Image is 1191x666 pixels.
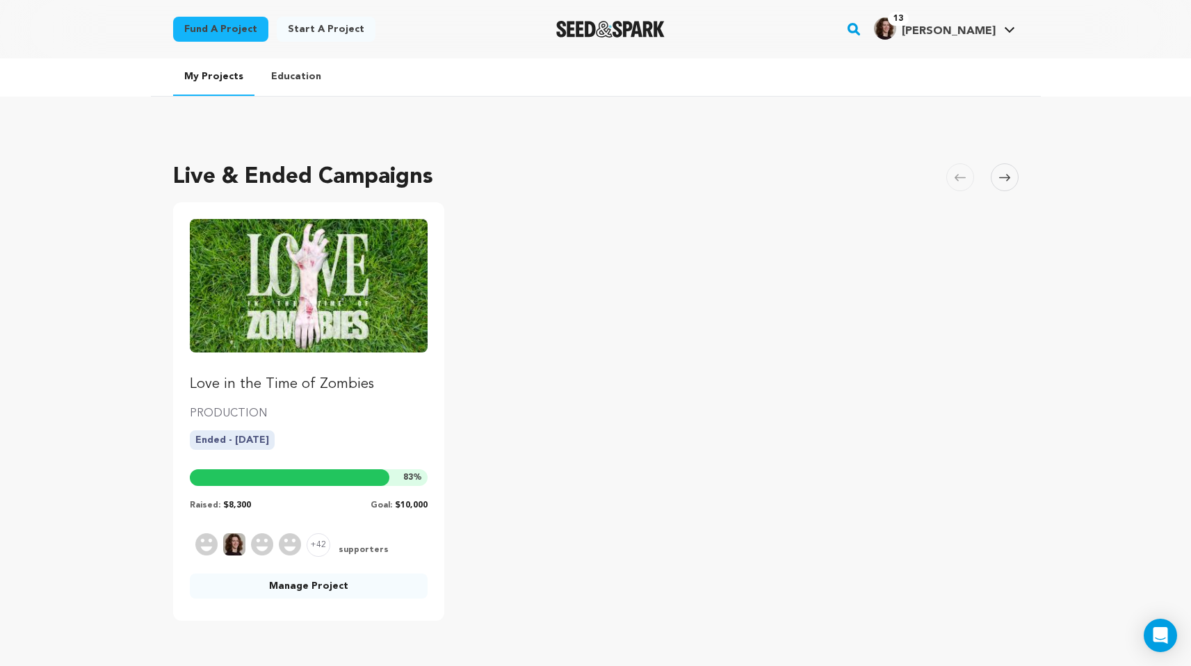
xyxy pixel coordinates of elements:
h2: Live & Ended Campaigns [173,161,433,194]
span: +42 [307,533,330,557]
span: Raised: [190,501,220,510]
a: Seed&Spark Homepage [556,21,665,38]
a: Manage Project [190,574,428,599]
img: d15a37ceb6e03d81.jpg [874,17,896,40]
div: Sam C.'s Profile [874,17,996,40]
img: Supporter Image [251,533,273,555]
span: $8,300 [223,501,251,510]
p: Ended - [DATE] [190,430,275,450]
p: PRODUCTION [190,405,428,422]
span: $10,000 [395,501,428,510]
span: 83 [403,473,413,482]
a: Start a project [277,17,375,42]
a: Fund Love in the Time of Zombies [190,219,428,394]
span: [PERSON_NAME] [902,26,996,37]
a: My Projects [173,58,254,96]
span: % [403,472,422,483]
span: 13 [888,12,909,26]
a: Fund a project [173,17,268,42]
a: Sam C.'s Profile [871,15,1018,40]
a: Education [260,58,332,95]
span: Sam C.'s Profile [871,15,1018,44]
img: Supporter Image [279,533,301,555]
img: Supporter Image [195,533,218,555]
img: Supporter Image [223,533,245,555]
div: Open Intercom Messenger [1144,619,1177,652]
p: Love in the Time of Zombies [190,375,428,394]
img: Seed&Spark Logo Dark Mode [556,21,665,38]
span: Goal: [371,501,392,510]
span: supporters [336,544,389,557]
